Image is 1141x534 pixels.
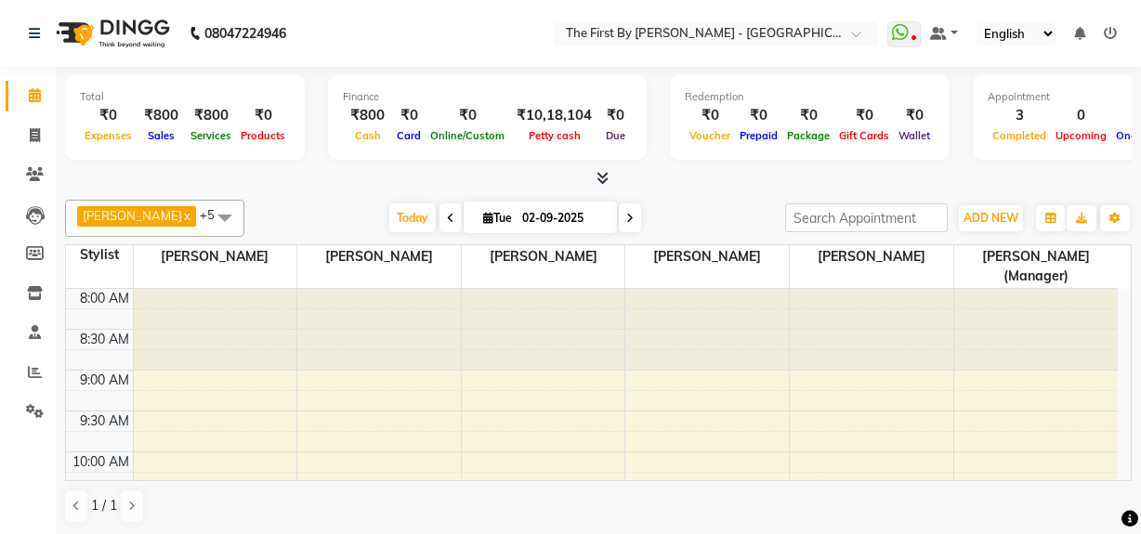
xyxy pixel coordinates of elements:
span: Tue [479,211,517,225]
div: Stylist [66,245,133,265]
span: Card [392,129,426,142]
div: ₹0 [735,105,782,126]
input: Search Appointment [785,203,948,232]
span: [PERSON_NAME] [462,245,625,268]
span: [PERSON_NAME] [297,245,461,268]
span: [PERSON_NAME] [83,208,182,223]
div: 9:30 AM [76,411,133,431]
b: 08047224946 [204,7,286,59]
div: Finance [343,89,632,105]
span: Upcoming [1051,129,1111,142]
span: ADD NEW [964,211,1018,225]
span: Services [186,129,236,142]
div: ₹0 [426,105,509,126]
div: 0 [1051,105,1111,126]
span: Petty cash [524,129,585,142]
div: ₹0 [392,105,426,126]
img: logo [47,7,175,59]
span: Wallet [894,129,935,142]
span: Sales [143,129,179,142]
span: [PERSON_NAME] [790,245,953,268]
div: Total [80,89,290,105]
span: Cash [350,129,386,142]
div: ₹800 [137,105,186,126]
span: +5 [200,207,229,222]
button: ADD NEW [959,205,1023,231]
span: [PERSON_NAME] [134,245,297,268]
span: Online/Custom [426,129,509,142]
span: Expenses [80,129,137,142]
a: x [182,208,190,223]
div: ₹800 [343,105,392,126]
span: Completed [988,129,1051,142]
span: Package [782,129,834,142]
div: ₹800 [186,105,236,126]
span: Products [236,129,290,142]
span: [PERSON_NAME] [625,245,789,268]
span: Prepaid [735,129,782,142]
div: ₹0 [782,105,834,126]
span: Voucher [685,129,735,142]
span: Gift Cards [834,129,894,142]
div: ₹0 [834,105,894,126]
div: 8:30 AM [76,330,133,349]
div: ₹0 [236,105,290,126]
div: ₹0 [599,105,632,126]
div: 10:00 AM [69,452,133,472]
div: Redemption [685,89,935,105]
div: ₹0 [80,105,137,126]
input: 2025-09-02 [517,204,610,232]
div: 9:00 AM [76,371,133,390]
div: ₹10,18,104 [509,105,599,126]
div: 8:00 AM [76,289,133,308]
div: ₹0 [894,105,935,126]
span: Due [601,129,630,142]
div: 3 [988,105,1051,126]
span: 1 / 1 [91,496,117,515]
span: Today [389,203,436,232]
div: ₹0 [685,105,735,126]
span: [PERSON_NAME] (Manager) [954,245,1118,288]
